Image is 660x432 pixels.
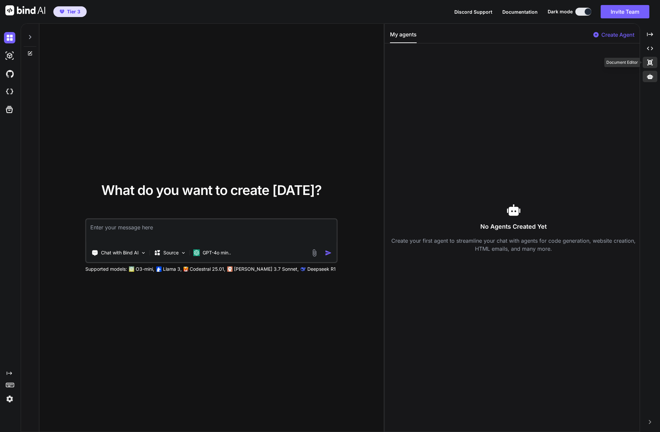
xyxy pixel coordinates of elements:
p: Supported models: [85,266,127,272]
img: claude [301,266,306,272]
img: premium [60,10,64,14]
p: Create Agent [601,31,634,39]
button: Documentation [502,8,538,15]
span: What do you want to create [DATE]? [101,182,322,198]
p: Llama 3, [163,266,182,272]
img: icon [325,249,332,256]
button: My agents [390,30,417,43]
p: GPT-4o min.. [203,249,231,256]
p: [PERSON_NAME] 3.7 Sonnet, [234,266,299,272]
img: Mistral-AI [184,267,188,271]
div: Document Editor [604,58,640,67]
h3: No Agents Created Yet [390,222,637,231]
img: Pick Tools [141,250,146,256]
p: Source [163,249,179,256]
p: Deepseek R1 [307,266,336,272]
span: Dark mode [548,8,573,15]
img: darkChat [4,32,15,43]
img: githubDark [4,68,15,79]
span: Documentation [502,9,538,15]
img: Pick Models [181,250,186,256]
p: Codestral 25.01, [190,266,225,272]
p: O3-mini, [136,266,154,272]
button: Invite Team [601,5,649,18]
img: Bind AI [5,5,45,15]
img: settings [4,393,15,405]
span: Tier 3 [67,8,80,15]
img: darkAi-studio [4,50,15,61]
img: GPT-4 [129,266,134,272]
img: claude [227,266,233,272]
img: attachment [311,249,318,257]
span: Discord Support [454,9,492,15]
img: GPT-4o mini [193,249,200,256]
p: Create your first agent to streamline your chat with agents for code generation, website creation... [390,237,637,253]
p: Chat with Bind AI [101,249,139,256]
img: cloudideIcon [4,86,15,97]
button: Discord Support [454,8,492,15]
button: premiumTier 3 [53,6,87,17]
img: Llama2 [156,266,162,272]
